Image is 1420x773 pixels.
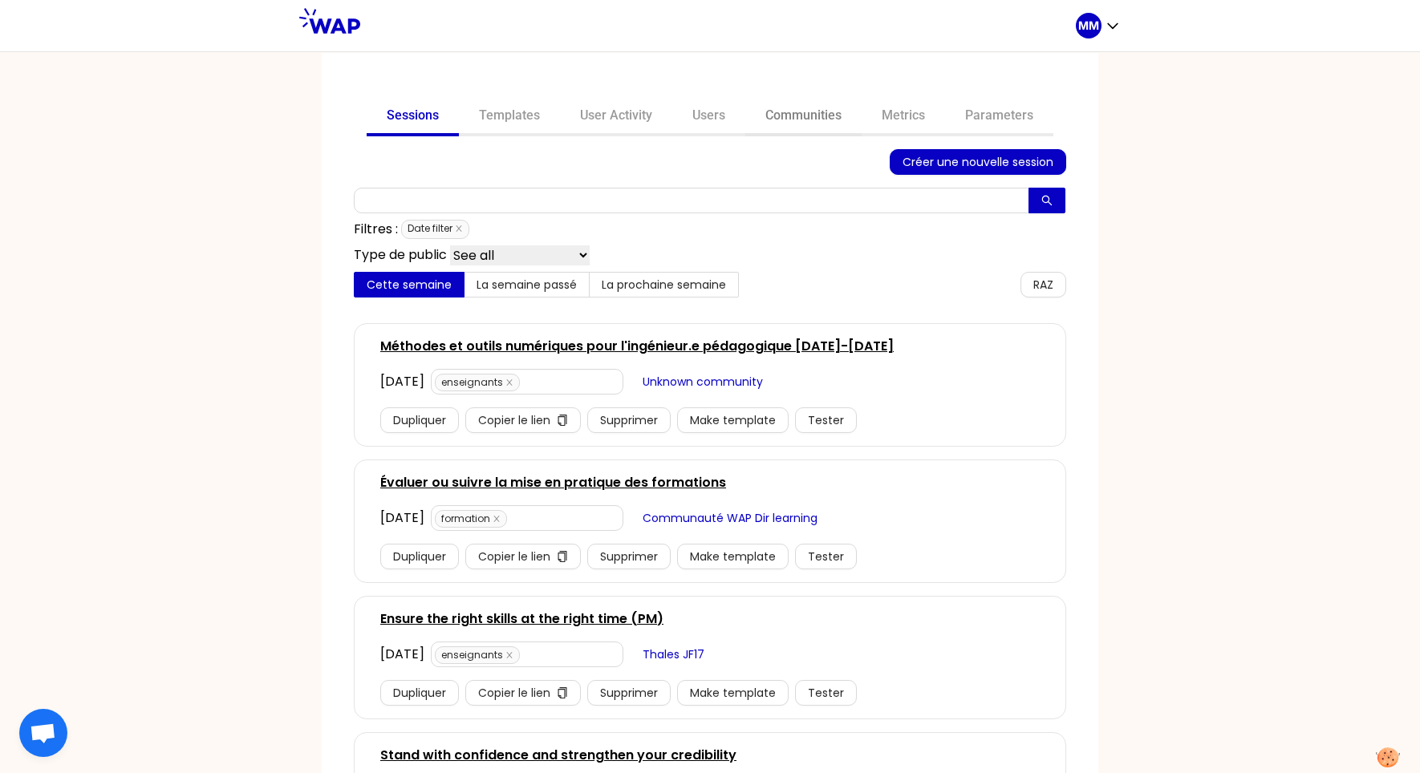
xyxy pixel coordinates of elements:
button: Make template [677,680,789,706]
span: Dupliquer [393,684,446,702]
button: Tester [795,407,857,433]
span: Tester [808,411,844,429]
button: MM [1076,13,1121,38]
span: close [505,378,513,386]
button: Supprimer [587,407,671,433]
span: Dupliquer [393,411,446,429]
button: Copier le liencopy [465,544,581,569]
button: Make template [677,544,789,569]
span: enseignants [435,646,520,664]
span: enseignants [435,374,520,391]
a: Parameters [945,98,1053,136]
button: Unknown community [630,369,776,395]
a: Méthodes et outils numériques pour l'ingénieur.e pédagogique [DATE]-[DATE] [380,337,894,356]
span: Supprimer [600,548,658,565]
button: Supprimer [587,680,671,706]
a: Stand with confidence and strengthen your credibility [380,746,736,765]
button: Copier le liencopy [465,680,581,706]
span: Copier le lien [478,684,550,702]
span: Tester [808,684,844,702]
div: [DATE] [380,645,424,664]
span: Make template [690,411,776,429]
a: Metrics [862,98,945,136]
span: copy [557,687,568,700]
span: Copier le lien [478,411,550,429]
span: Supprimer [600,411,658,429]
button: Thales JF17 [630,641,717,667]
button: Dupliquer [380,544,459,569]
a: Sessions [367,98,459,136]
a: Communities [745,98,862,136]
p: MM [1078,18,1099,34]
p: Type de public [354,245,447,265]
span: Cette semaine [367,277,452,293]
a: Templates [459,98,560,136]
a: Users [672,98,745,136]
a: User Activity [560,98,672,136]
div: [DATE] [380,372,424,391]
span: close [505,651,513,659]
span: Unknown community [643,373,763,391]
span: Tester [808,548,844,565]
span: Créer une nouvelle session [903,153,1053,171]
button: Créer une nouvelle session [890,149,1066,175]
span: Communauté WAP Dir learning [643,509,818,527]
span: La semaine passé [477,277,577,293]
button: Make template [677,407,789,433]
button: RAZ [1020,272,1066,297]
button: Dupliquer [380,680,459,706]
button: search [1028,188,1065,213]
span: La prochaine semaine [602,277,726,293]
span: Thales JF17 [643,646,704,663]
span: RAZ [1033,276,1053,293]
button: Copier le liencopy [465,407,581,433]
span: Supprimer [600,684,658,702]
span: close [455,225,463,233]
button: Tester [795,680,857,706]
span: Dupliquer [393,548,446,565]
span: Date filter [401,220,469,239]
span: close [493,515,501,523]
div: [DATE] [380,508,424,528]
button: Communauté WAP Dir learning [630,505,830,531]
button: Dupliquer [380,407,459,433]
span: search [1041,195,1053,208]
div: Ouvrir le chat [19,709,67,757]
span: formation [435,510,507,528]
button: Tester [795,544,857,569]
span: copy [557,415,568,427]
button: Supprimer [587,544,671,569]
span: Make template [690,684,776,702]
a: Évaluer ou suivre la mise en pratique des formations [380,473,726,492]
span: copy [557,551,568,564]
span: Copier le lien [478,548,550,565]
a: Ensure the right skills at the right time (PM) [380,609,663,629]
span: Make template [690,548,776,565]
p: Filtres : [354,220,398,239]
